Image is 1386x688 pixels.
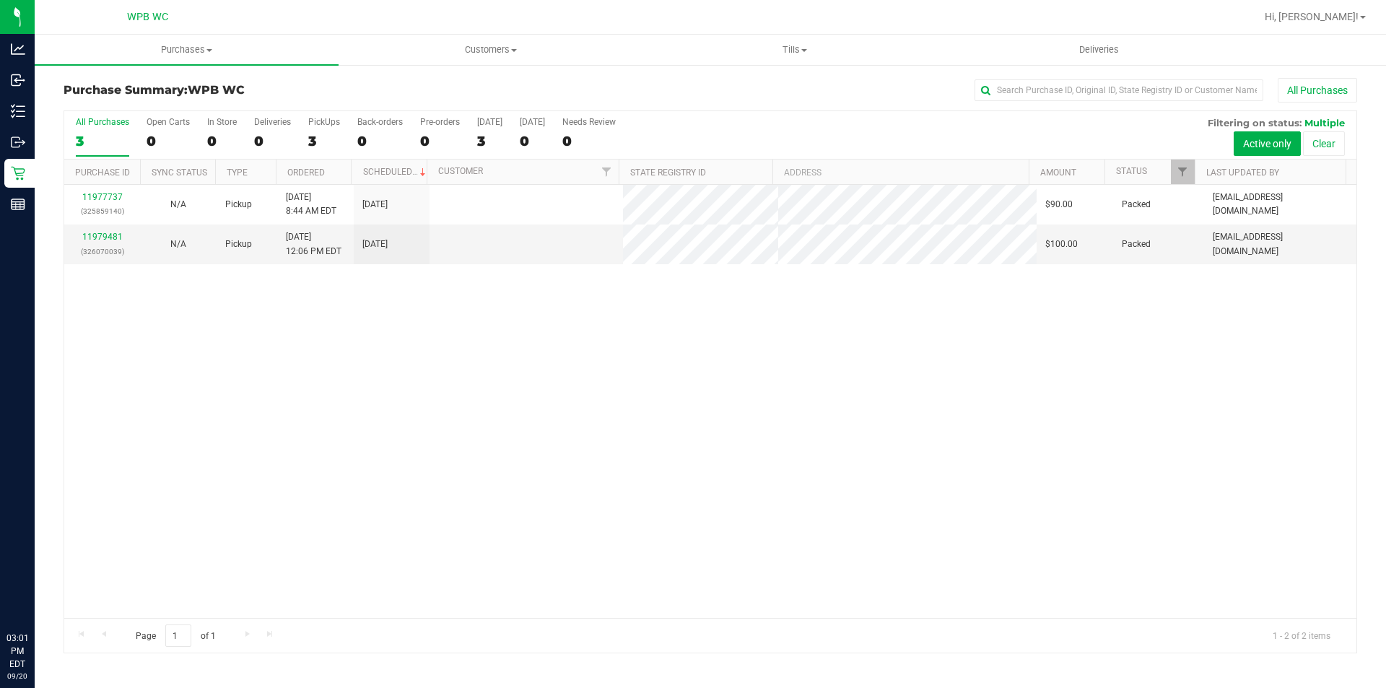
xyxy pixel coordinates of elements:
[1171,160,1195,184] a: Filter
[643,43,946,56] span: Tills
[947,35,1251,65] a: Deliveries
[170,198,186,212] button: N/A
[520,133,545,149] div: 0
[357,117,403,127] div: Back-orders
[1116,166,1147,176] a: Status
[188,83,245,97] span: WPB WC
[170,199,186,209] span: Not Applicable
[127,11,168,23] span: WPB WC
[207,133,237,149] div: 0
[357,133,403,149] div: 0
[1265,11,1359,22] span: Hi, [PERSON_NAME]!
[339,35,642,65] a: Customers
[82,192,123,202] a: 11977737
[14,572,58,616] iframe: Resource center
[254,133,291,149] div: 0
[286,230,341,258] span: [DATE] 12:06 PM EDT
[11,104,25,118] inline-svg: Inventory
[975,79,1263,101] input: Search Purchase ID, Original ID, State Registry ID or Customer Name...
[1304,117,1345,129] span: Multiple
[76,133,129,149] div: 3
[73,204,131,218] p: (325859140)
[6,671,28,682] p: 09/20
[595,160,619,184] a: Filter
[147,133,190,149] div: 0
[82,232,123,242] a: 11979481
[11,166,25,180] inline-svg: Retail
[1213,191,1348,218] span: [EMAIL_ADDRESS][DOMAIN_NAME]
[76,117,129,127] div: All Purchases
[225,238,252,251] span: Pickup
[1303,131,1345,156] button: Clear
[1060,43,1138,56] span: Deliveries
[207,117,237,127] div: In Store
[1122,198,1151,212] span: Packed
[286,191,336,218] span: [DATE] 8:44 AM EDT
[1045,198,1073,212] span: $90.00
[287,167,325,178] a: Ordered
[11,135,25,149] inline-svg: Outbound
[420,133,460,149] div: 0
[73,245,131,258] p: (326070039)
[123,624,227,647] span: Page of 1
[254,117,291,127] div: Deliveries
[165,624,191,647] input: 1
[1234,131,1301,156] button: Active only
[339,43,642,56] span: Customers
[11,197,25,212] inline-svg: Reports
[170,239,186,249] span: Not Applicable
[308,117,340,127] div: PickUps
[308,133,340,149] div: 3
[225,198,252,212] span: Pickup
[11,42,25,56] inline-svg: Analytics
[75,167,130,178] a: Purchase ID
[362,238,388,251] span: [DATE]
[6,632,28,671] p: 03:01 PM EDT
[1040,167,1076,178] a: Amount
[438,166,483,176] a: Customer
[1213,230,1348,258] span: [EMAIL_ADDRESS][DOMAIN_NAME]
[562,117,616,127] div: Needs Review
[477,133,502,149] div: 3
[1208,117,1302,129] span: Filtering on status:
[11,73,25,87] inline-svg: Inbound
[772,160,1029,185] th: Address
[1122,238,1151,251] span: Packed
[420,117,460,127] div: Pre-orders
[363,167,429,177] a: Scheduled
[562,133,616,149] div: 0
[362,198,388,212] span: [DATE]
[152,167,207,178] a: Sync Status
[630,167,706,178] a: State Registry ID
[520,117,545,127] div: [DATE]
[147,117,190,127] div: Open Carts
[1206,167,1279,178] a: Last Updated By
[227,167,248,178] a: Type
[1045,238,1078,251] span: $100.00
[170,238,186,251] button: N/A
[35,43,339,56] span: Purchases
[477,117,502,127] div: [DATE]
[642,35,946,65] a: Tills
[35,35,339,65] a: Purchases
[1261,624,1342,646] span: 1 - 2 of 2 items
[64,84,494,97] h3: Purchase Summary:
[1278,78,1357,103] button: All Purchases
